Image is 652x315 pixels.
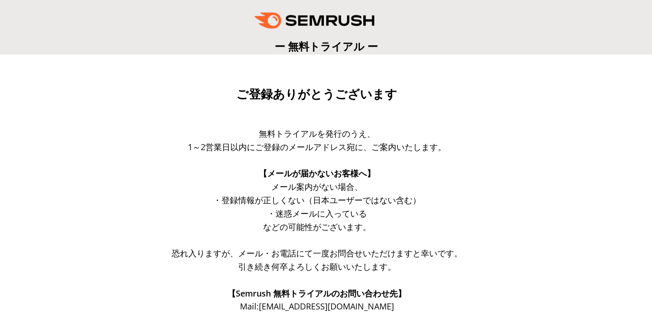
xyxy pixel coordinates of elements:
[172,248,462,259] span: 恐れ入りますが、メール・お電話にて一度お問合せいただけますと幸いです。
[259,128,375,139] span: 無料トライアルを発行のうえ、
[188,141,446,152] span: 1～2営業日以内にご登録のメールアドレス宛に、ご案内いたします。
[267,208,367,219] span: ・迷惑メールに入っている
[236,87,397,101] span: ご登録ありがとうございます
[275,39,378,54] span: ー 無料トライアル ー
[240,301,394,312] span: Mail: [EMAIL_ADDRESS][DOMAIN_NAME]
[271,181,363,192] span: メール案内がない場合、
[238,261,396,272] span: 引き続き何卒よろしくお願いいたします。
[227,288,406,299] span: 【Semrush 無料トライアルのお問い合わせ先】
[263,221,371,232] span: などの可能性がございます。
[259,168,375,179] span: 【メールが届かないお客様へ】
[213,194,421,206] span: ・登録情報が正しくない（日本ユーザーではない含む）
